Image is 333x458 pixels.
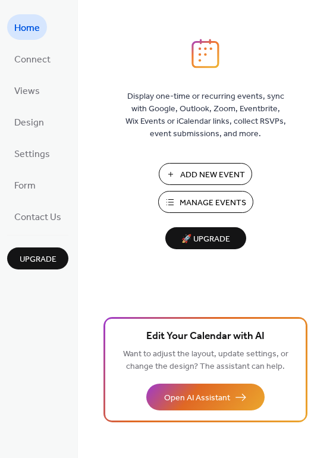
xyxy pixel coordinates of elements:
[14,51,51,69] span: Connect
[146,328,265,345] span: Edit Your Calendar with AI
[14,208,61,227] span: Contact Us
[7,203,68,229] a: Contact Us
[159,163,252,185] button: Add New Event
[180,197,246,209] span: Manage Events
[14,177,36,195] span: Form
[7,247,68,269] button: Upgrade
[158,191,253,213] button: Manage Events
[14,82,40,101] span: Views
[14,19,40,37] span: Home
[180,169,245,181] span: Add New Event
[123,346,288,375] span: Want to adjust the layout, update settings, or change the design? The assistant can help.
[191,39,219,68] img: logo_icon.svg
[7,46,58,71] a: Connect
[14,114,44,132] span: Design
[7,77,47,103] a: Views
[164,392,230,404] span: Open AI Assistant
[7,140,57,166] a: Settings
[172,231,239,247] span: 🚀 Upgrade
[14,145,50,164] span: Settings
[7,172,43,197] a: Form
[165,227,246,249] button: 🚀 Upgrade
[125,90,286,140] span: Display one-time or recurring events, sync with Google, Outlook, Zoom, Eventbrite, Wix Events or ...
[146,384,265,410] button: Open AI Assistant
[7,14,47,40] a: Home
[20,253,56,266] span: Upgrade
[7,109,51,134] a: Design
